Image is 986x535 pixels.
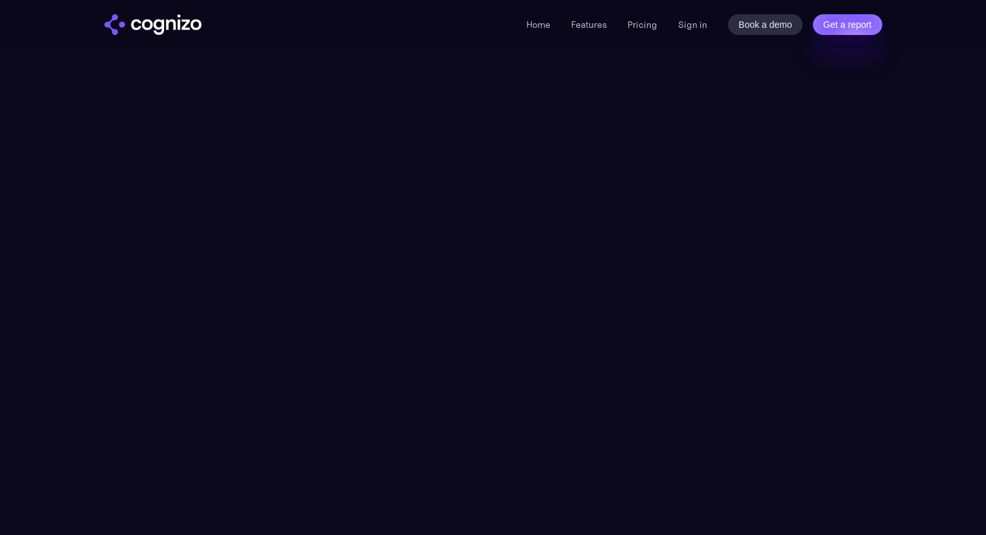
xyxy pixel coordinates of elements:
a: Pricing [628,19,657,30]
a: Sign in [678,17,707,32]
a: Home [526,19,550,30]
a: Features [571,19,607,30]
a: Get a report [813,14,882,35]
img: cognizo logo [104,14,202,35]
a: Book a demo [728,14,803,35]
a: home [104,14,202,35]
